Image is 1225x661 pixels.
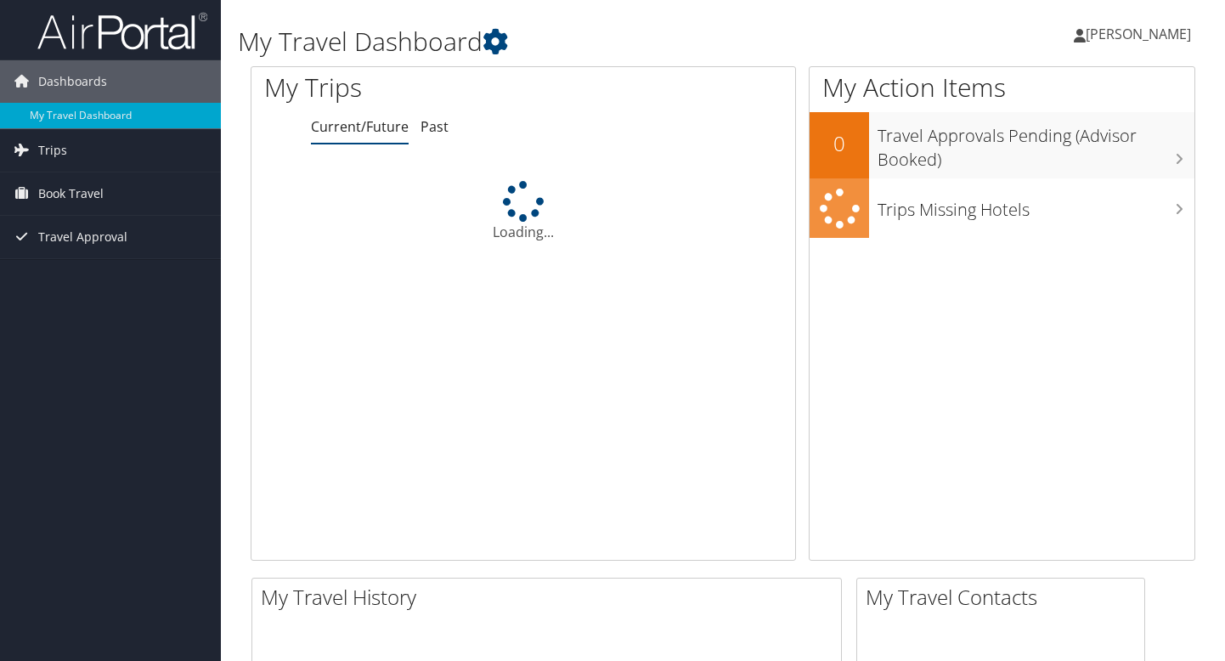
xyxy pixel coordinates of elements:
[38,172,104,215] span: Book Travel
[311,117,409,136] a: Current/Future
[810,129,869,158] h2: 0
[421,117,449,136] a: Past
[251,181,795,242] div: Loading...
[38,60,107,103] span: Dashboards
[878,116,1194,172] h3: Travel Approvals Pending (Advisor Booked)
[261,583,841,612] h2: My Travel History
[810,70,1194,105] h1: My Action Items
[38,129,67,172] span: Trips
[810,178,1194,239] a: Trips Missing Hotels
[38,216,127,258] span: Travel Approval
[1086,25,1191,43] span: [PERSON_NAME]
[238,24,884,59] h1: My Travel Dashboard
[810,112,1194,178] a: 0Travel Approvals Pending (Advisor Booked)
[37,11,207,51] img: airportal-logo.png
[866,583,1144,612] h2: My Travel Contacts
[1074,8,1208,59] a: [PERSON_NAME]
[264,70,556,105] h1: My Trips
[878,189,1194,222] h3: Trips Missing Hotels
